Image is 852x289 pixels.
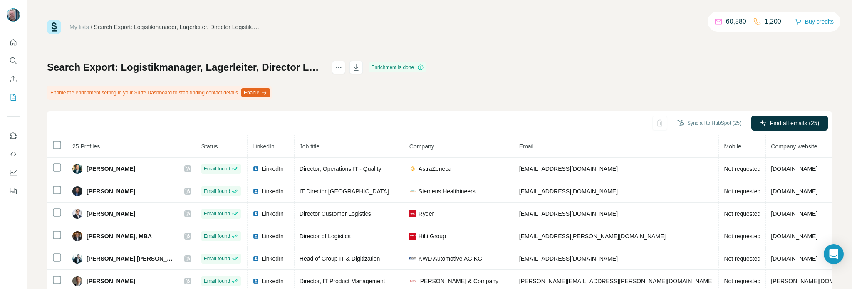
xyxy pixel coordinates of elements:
[419,210,434,218] span: Ryder
[204,255,230,262] span: Email found
[262,277,284,285] span: LinkedIn
[87,187,135,195] span: [PERSON_NAME]
[765,17,781,27] p: 1,200
[419,165,451,173] span: AstraZeneca
[419,187,476,195] span: Siemens Healthineers
[300,278,385,284] span: Director, IT Product Management
[419,277,498,285] span: [PERSON_NAME] & Company
[253,278,259,284] img: LinkedIn logo
[419,232,446,240] span: Hilti Group
[300,255,380,262] span: Head of Group IT & Digitization
[72,231,82,241] img: Avatar
[751,116,828,131] button: Find all emails (25)
[300,143,319,150] span: Job title
[519,165,618,172] span: [EMAIL_ADDRESS][DOMAIN_NAME]
[724,255,760,262] span: Not requested
[262,187,284,195] span: LinkedIn
[671,117,747,129] button: Sync all to HubSpot (25)
[726,17,746,27] p: 60,580
[47,20,61,34] img: Surfe Logo
[795,16,834,27] button: Buy credits
[409,233,416,240] img: company-logo
[253,188,259,195] img: LinkedIn logo
[724,143,741,150] span: Mobile
[47,61,324,74] h1: Search Export: Logistikmanager, Lagerleiter, Director Logistik, IT-Manager, IT Director, IT-[PERS...
[7,183,20,198] button: Feedback
[253,255,259,262] img: LinkedIn logo
[771,255,817,262] span: [DOMAIN_NAME]
[72,276,82,286] img: Avatar
[72,209,82,219] img: Avatar
[204,277,230,285] span: Email found
[300,165,381,172] span: Director, Operations IT - Quality
[724,278,760,284] span: Not requested
[770,119,819,127] span: Find all emails (25)
[771,143,817,150] span: Company website
[262,165,284,173] span: LinkedIn
[7,35,20,50] button: Quick start
[409,210,416,217] img: company-logo
[409,188,416,195] img: company-logo
[262,232,284,240] span: LinkedIn
[204,188,230,195] span: Email found
[409,255,416,262] img: company-logo
[262,210,284,218] span: LinkedIn
[87,232,152,240] span: [PERSON_NAME], MBA
[771,188,817,195] span: [DOMAIN_NAME]
[253,210,259,217] img: LinkedIn logo
[87,277,135,285] span: [PERSON_NAME]
[94,23,260,31] div: Search Export: Logistikmanager, Lagerleiter, Director Logistik, IT-Manager, IT Director, IT-[PERS...
[87,210,135,218] span: [PERSON_NAME]
[332,61,345,74] button: actions
[91,23,92,31] li: /
[7,147,20,162] button: Use Surfe API
[72,164,82,174] img: Avatar
[253,165,259,172] img: LinkedIn logo
[519,143,534,150] span: Email
[262,254,284,263] span: LinkedIn
[72,254,82,264] img: Avatar
[300,188,389,195] span: IT Director [GEOGRAPHIC_DATA]
[771,233,817,240] span: [DOMAIN_NAME]
[204,210,230,217] span: Email found
[409,165,416,172] img: company-logo
[7,90,20,105] button: My lists
[519,255,618,262] span: [EMAIL_ADDRESS][DOMAIN_NAME]
[7,72,20,86] button: Enrich CSV
[724,188,760,195] span: Not requested
[72,143,100,150] span: 25 Profiles
[771,210,817,217] span: [DOMAIN_NAME]
[7,165,20,180] button: Dashboard
[771,165,817,172] span: [DOMAIN_NAME]
[724,210,760,217] span: Not requested
[87,254,176,263] span: [PERSON_NAME] [PERSON_NAME]
[7,128,20,143] button: Use Surfe on LinkedIn
[7,8,20,22] img: Avatar
[241,88,270,97] button: Enable
[519,210,618,217] span: [EMAIL_ADDRESS][DOMAIN_NAME]
[69,24,89,30] a: My lists
[409,278,416,284] img: company-logo
[724,165,760,172] span: Not requested
[72,186,82,196] img: Avatar
[253,143,275,150] span: LinkedIn
[253,233,259,240] img: LinkedIn logo
[7,53,20,68] button: Search
[519,278,714,284] span: [PERSON_NAME][EMAIL_ADDRESS][PERSON_NAME][DOMAIN_NAME]
[204,232,230,240] span: Email found
[300,233,351,240] span: Director of Logistics
[87,165,135,173] span: [PERSON_NAME]
[824,244,844,264] div: Open Intercom Messenger
[369,62,426,72] div: Enrichment is done
[519,233,666,240] span: [EMAIL_ADDRESS][PERSON_NAME][DOMAIN_NAME]
[409,143,434,150] span: Company
[419,254,482,263] span: KWD Automotive AG KG
[724,233,760,240] span: Not requested
[519,188,618,195] span: [EMAIL_ADDRESS][DOMAIN_NAME]
[47,86,272,100] div: Enable the enrichment setting in your Surfe Dashboard to start finding contact details
[300,210,371,217] span: Director Customer Logistics
[204,165,230,173] span: Email found
[201,143,218,150] span: Status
